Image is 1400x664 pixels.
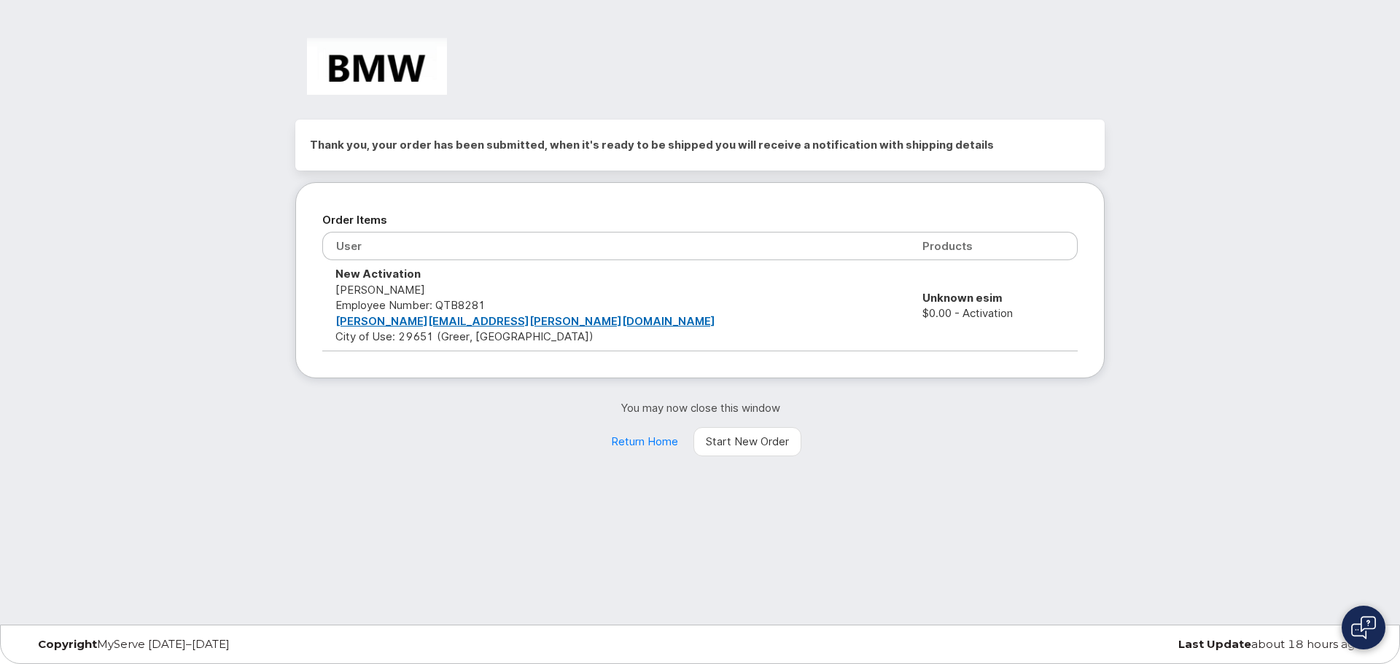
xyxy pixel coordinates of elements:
[322,232,909,260] th: User
[922,291,1003,305] strong: Unknown esim
[295,400,1105,415] p: You may now close this window
[310,134,1090,156] h2: Thank you, your order has been submitted, when it's ready to be shipped you will receive a notifi...
[909,260,1078,351] td: $0.00 - Activation
[599,427,691,456] a: Return Home
[335,267,421,281] strong: New Activation
[38,637,97,651] strong: Copyright
[335,298,486,312] span: Employee Number: QTB8281
[1351,616,1376,639] img: Open chat
[909,232,1078,260] th: Products
[322,209,1078,231] h2: Order Items
[27,638,475,650] div: MyServe [DATE]–[DATE]
[1178,637,1251,651] strong: Last Update
[925,638,1373,650] div: about 18 hours ago
[335,314,715,328] a: [PERSON_NAME][EMAIL_ADDRESS][PERSON_NAME][DOMAIN_NAME]
[693,427,801,456] a: Start New Order
[307,38,447,95] img: BMW Manufacturing Co LLC
[322,260,909,351] td: [PERSON_NAME] City of Use: 29651 (Greer, [GEOGRAPHIC_DATA])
